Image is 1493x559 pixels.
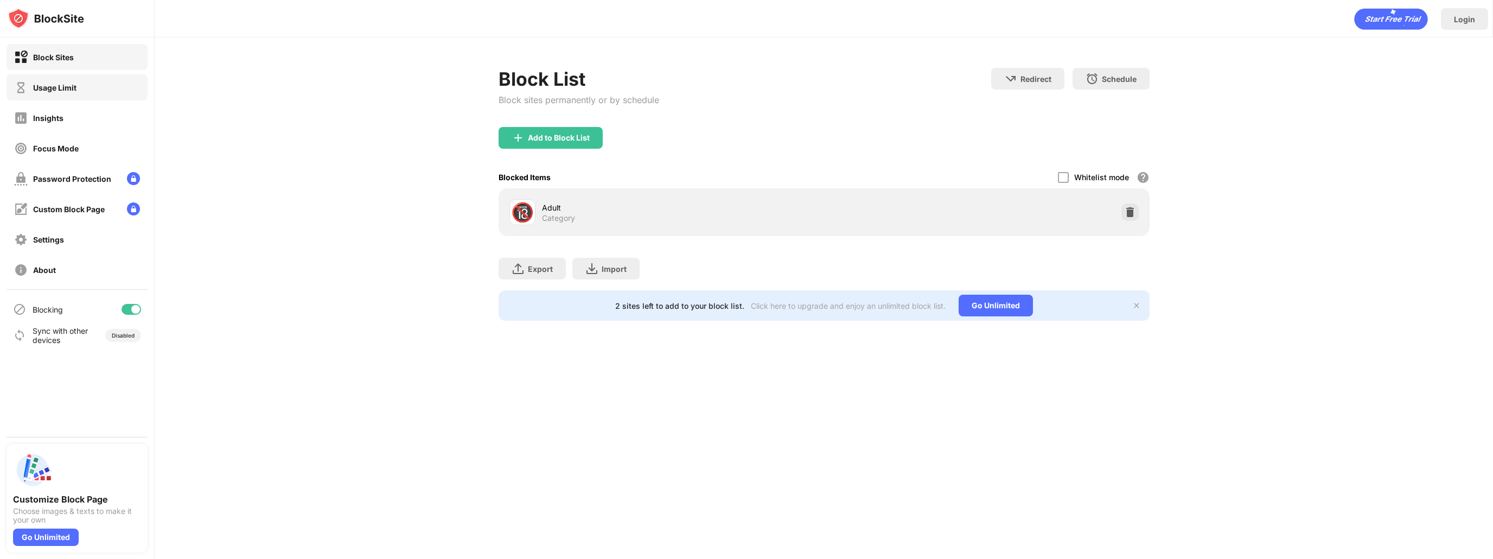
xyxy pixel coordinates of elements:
[33,265,56,275] div: About
[33,326,88,345] div: Sync with other devices
[511,201,534,224] div: 🔞
[33,53,74,62] div: Block Sites
[13,529,79,546] div: Go Unlimited
[14,81,28,94] img: time-usage-off.svg
[33,235,64,244] div: Settings
[1020,74,1051,84] div: Redirect
[1454,15,1475,24] div: Login
[33,83,76,92] div: Usage Limit
[14,202,28,216] img: customize-block-page-off.svg
[751,301,946,310] div: Click here to upgrade and enjoy an unlimited block list.
[14,172,28,186] img: password-protection-off.svg
[14,263,28,277] img: about-off.svg
[127,202,140,215] img: lock-menu.svg
[33,174,111,183] div: Password Protection
[13,329,26,342] img: sync-icon.svg
[8,8,84,29] img: logo-blocksite.svg
[13,450,52,490] img: push-custom-page.svg
[112,332,135,339] div: Disabled
[33,305,63,314] div: Blocking
[1354,8,1428,30] div: animation
[1132,301,1141,310] img: x-button.svg
[542,213,575,223] div: Category
[33,144,79,153] div: Focus Mode
[499,94,659,105] div: Block sites permanently or by schedule
[14,50,28,64] img: block-on.svg
[615,301,744,310] div: 2 sites left to add to your block list.
[1074,173,1129,182] div: Whitelist mode
[14,111,28,125] img: insights-off.svg
[528,134,590,142] div: Add to Block List
[542,202,824,213] div: Adult
[14,233,28,246] img: settings-off.svg
[528,264,553,274] div: Export
[33,113,63,123] div: Insights
[33,205,105,214] div: Custom Block Page
[127,172,140,185] img: lock-menu.svg
[499,173,551,182] div: Blocked Items
[13,303,26,316] img: blocking-icon.svg
[959,295,1033,316] div: Go Unlimited
[1102,74,1137,84] div: Schedule
[602,264,627,274] div: Import
[13,507,141,524] div: Choose images & texts to make it your own
[13,494,141,505] div: Customize Block Page
[499,68,659,90] div: Block List
[14,142,28,155] img: focus-off.svg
